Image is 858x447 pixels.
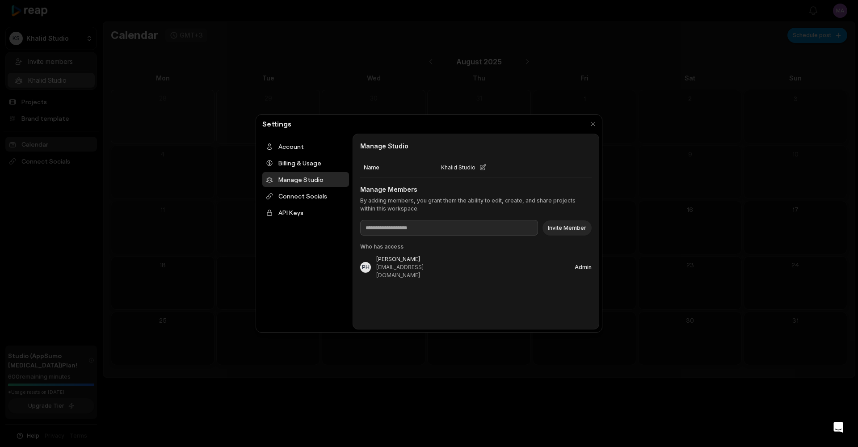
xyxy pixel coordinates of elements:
div: Khalid Studio [437,158,538,177]
div: Name [360,158,437,177]
div: Connect Socials [262,189,349,203]
button: Invite Member [543,220,592,236]
div: Admin [575,265,592,270]
div: Who has access [360,243,592,251]
div: PH [362,265,370,270]
h2: Settings [259,118,295,129]
p: By adding members, you grant them the ability to edit, create, and share projects within this wor... [360,197,592,213]
div: [PERSON_NAME] [376,255,432,263]
h2: Manage Studio [360,141,592,151]
div: Account [262,139,349,154]
h3: Manage Members [360,185,592,194]
div: [EMAIL_ADDRESS][DOMAIN_NAME] [376,263,432,279]
div: Manage Studio [262,172,349,187]
div: Billing & Usage [262,156,349,170]
div: API Keys [262,205,349,220]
